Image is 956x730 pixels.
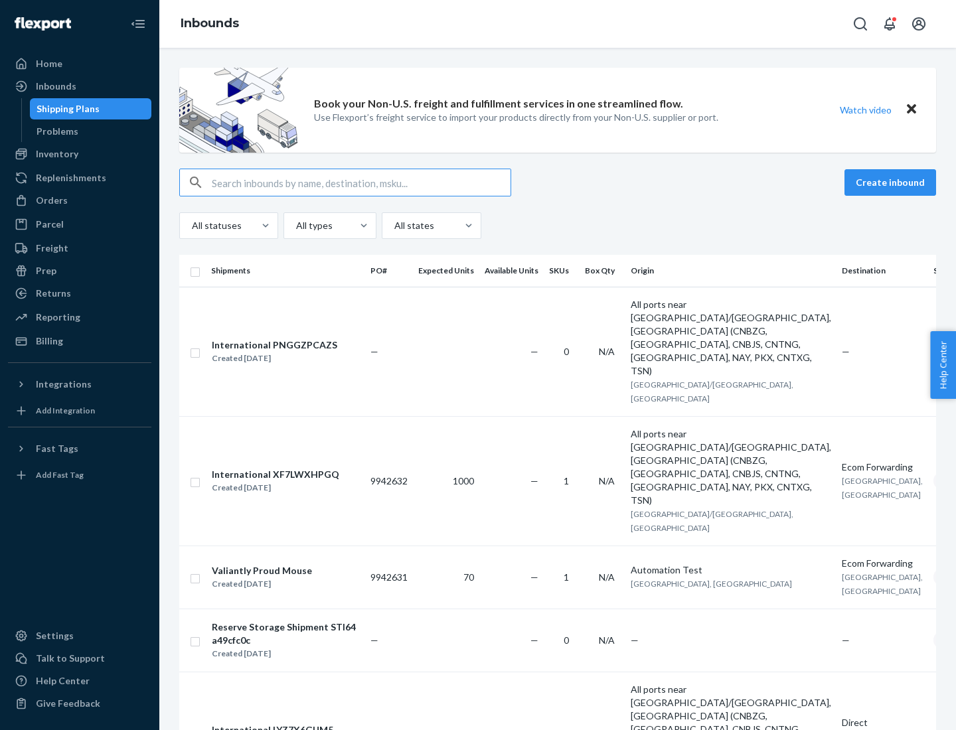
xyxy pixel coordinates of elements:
p: Use Flexport’s freight service to import your products directly from your Non-U.S. supplier or port. [314,111,718,124]
div: Created [DATE] [212,352,337,365]
span: — [631,634,639,646]
a: Add Fast Tag [8,465,151,486]
span: — [530,634,538,646]
a: Billing [8,330,151,352]
a: Add Integration [8,400,151,421]
span: [GEOGRAPHIC_DATA], [GEOGRAPHIC_DATA] [842,476,923,500]
span: [GEOGRAPHIC_DATA]/[GEOGRAPHIC_DATA], [GEOGRAPHIC_DATA] [631,380,793,403]
span: — [370,634,378,646]
button: Watch video [831,100,900,119]
a: Replenishments [8,167,151,188]
div: Billing [36,334,63,348]
button: Help Center [930,331,956,399]
a: Talk to Support [8,648,151,669]
span: 1000 [453,475,474,486]
a: Returns [8,283,151,304]
span: [GEOGRAPHIC_DATA]/[GEOGRAPHIC_DATA], [GEOGRAPHIC_DATA] [631,509,793,533]
a: Orders [8,190,151,211]
div: Parcel [36,218,64,231]
th: Origin [625,255,836,287]
div: Home [36,57,62,70]
th: SKUs [544,255,580,287]
span: 1 [564,571,569,583]
div: Give Feedback [36,697,100,710]
div: Freight [36,242,68,255]
a: Inbounds [181,16,239,31]
button: Open notifications [876,11,903,37]
span: — [842,346,850,357]
button: Fast Tags [8,438,151,459]
p: Book your Non-U.S. freight and fulfillment services in one streamlined flow. [314,96,683,111]
div: International XF7LWXHPGQ [212,468,339,481]
button: Open Search Box [847,11,874,37]
div: Ecom Forwarding [842,557,923,570]
input: All states [393,219,394,232]
ol: breadcrumbs [170,5,250,43]
div: Add Fast Tag [36,469,84,480]
span: [GEOGRAPHIC_DATA], [GEOGRAPHIC_DATA] [842,572,923,596]
div: Integrations [36,378,92,391]
div: Direct [842,716,923,729]
th: PO# [365,255,413,287]
a: Home [8,53,151,74]
div: All ports near [GEOGRAPHIC_DATA]/[GEOGRAPHIC_DATA], [GEOGRAPHIC_DATA] (CNBZG, [GEOGRAPHIC_DATA], ... [631,298,831,378]
a: Problems [30,121,152,142]
div: Orders [36,194,68,207]
div: Created [DATE] [212,481,339,494]
th: Shipments [206,255,365,287]
a: Reporting [8,307,151,328]
a: Inventory [8,143,151,165]
div: All ports near [GEOGRAPHIC_DATA]/[GEOGRAPHIC_DATA], [GEOGRAPHIC_DATA] (CNBZG, [GEOGRAPHIC_DATA], ... [631,427,831,507]
td: 9942631 [365,546,413,609]
div: Ecom Forwarding [842,461,923,474]
div: International PNGGZPCAZS [212,338,337,352]
button: Give Feedback [8,693,151,714]
th: Destination [836,255,928,287]
div: Problems [37,125,78,138]
div: Shipping Plans [37,102,100,115]
a: Help Center [8,670,151,692]
input: All statuses [191,219,192,232]
span: 1 [564,475,569,486]
th: Expected Units [413,255,479,287]
a: Shipping Plans [30,98,152,119]
button: Integrations [8,374,151,395]
span: — [842,634,850,646]
div: Talk to Support [36,652,105,665]
span: N/A [599,571,615,583]
div: Add Integration [36,405,95,416]
span: — [370,346,378,357]
div: Valiantly Proud Mouse [212,564,312,577]
a: Freight [8,238,151,259]
div: Inventory [36,147,78,161]
div: Settings [36,629,74,642]
button: Create inbound [844,169,936,196]
span: N/A [599,634,615,646]
span: — [530,346,538,357]
a: Parcel [8,214,151,235]
img: Flexport logo [15,17,71,31]
div: Returns [36,287,71,300]
div: Replenishments [36,171,106,184]
div: Prep [36,264,56,277]
span: 0 [564,346,569,357]
div: Reserve Storage Shipment STI64a49cfc0c [212,620,359,647]
div: Reporting [36,311,80,324]
span: 0 [564,634,569,646]
td: 9942632 [365,416,413,546]
button: Close Navigation [125,11,151,37]
span: — [530,571,538,583]
input: All types [295,219,296,232]
div: Created [DATE] [212,647,359,660]
span: [GEOGRAPHIC_DATA], [GEOGRAPHIC_DATA] [631,579,792,589]
div: Automation Test [631,563,831,577]
span: N/A [599,346,615,357]
div: Created [DATE] [212,577,312,591]
button: Open account menu [906,11,932,37]
a: Inbounds [8,76,151,97]
span: 70 [463,571,474,583]
button: Close [903,100,920,119]
th: Available Units [479,255,544,287]
th: Box Qty [580,255,625,287]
